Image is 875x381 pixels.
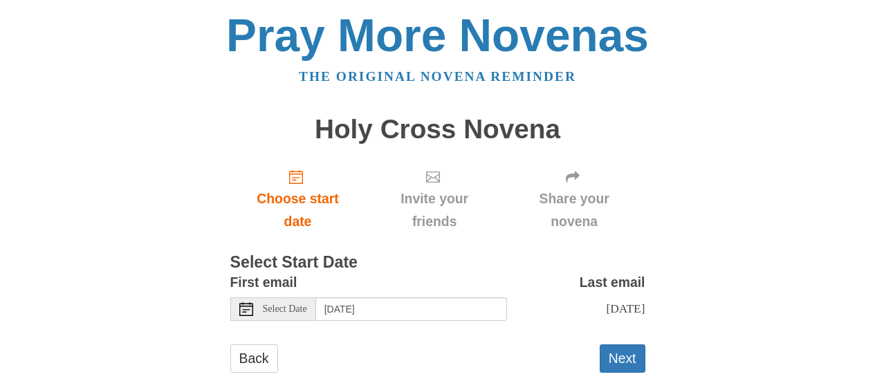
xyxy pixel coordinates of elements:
[226,10,649,61] a: Pray More Novenas
[517,187,632,233] span: Share your novena
[230,115,645,145] h1: Holy Cross Novena
[299,69,576,84] a: The original novena reminder
[379,187,489,233] span: Invite your friends
[263,304,307,314] span: Select Date
[580,271,645,294] label: Last email
[244,187,352,233] span: Choose start date
[230,254,645,272] h3: Select Start Date
[504,158,645,240] div: Click "Next" to confirm your start date first.
[230,158,366,240] a: Choose start date
[230,344,278,373] a: Back
[600,344,645,373] button: Next
[230,271,297,294] label: First email
[365,158,503,240] div: Click "Next" to confirm your start date first.
[606,301,645,315] span: [DATE]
